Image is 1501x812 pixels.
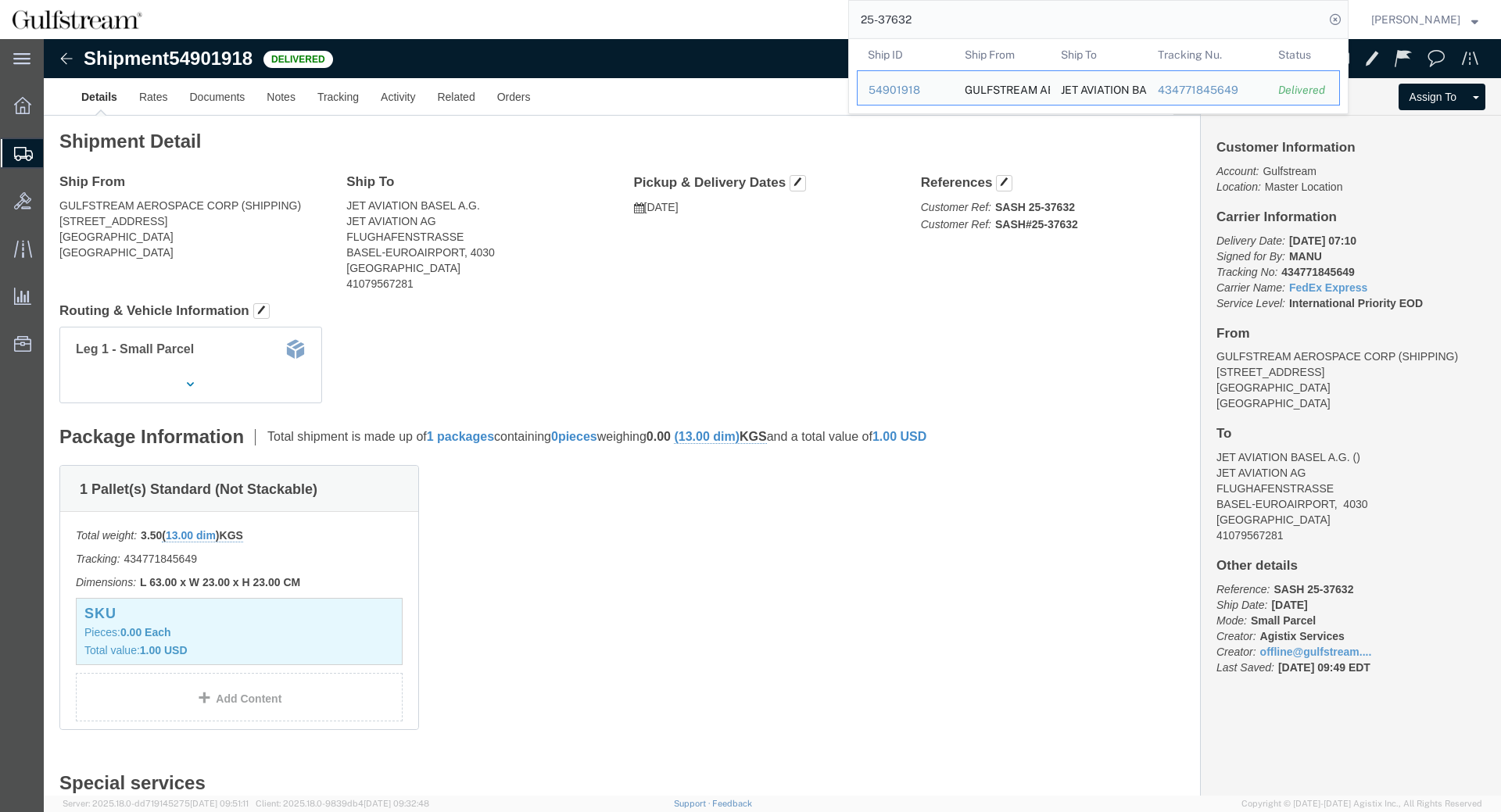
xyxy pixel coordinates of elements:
[1371,11,1460,28] span: Jene Middleton
[849,1,1324,38] input: Search for shipment number, reference number
[954,39,1051,70] th: Ship From
[190,799,249,808] span: [DATE] 09:51:11
[712,799,752,808] a: Feedback
[1158,82,1257,98] div: 434771845649
[1267,39,1340,70] th: Status
[857,39,1348,113] table: Search Results
[1278,82,1328,98] div: Delivered
[44,39,1501,796] iframe: FS Legacy Container
[11,8,143,31] img: logo
[1147,39,1268,70] th: Tracking Nu.
[1061,71,1136,105] div: JET AVIATION BASEL A.G.
[1370,10,1479,29] button: [PERSON_NAME]
[674,799,713,808] a: Support
[857,39,954,70] th: Ship ID
[869,82,943,98] div: 54901918
[256,799,429,808] span: Client: 2025.18.0-9839db4
[364,799,429,808] span: [DATE] 09:32:48
[1050,39,1147,70] th: Ship To
[63,799,249,808] span: Server: 2025.18.0-dd719145275
[1241,797,1482,810] span: Copyright © [DATE]-[DATE] Agistix Inc., All Rights Reserved
[965,71,1040,105] div: GULFSTREAM AEROSPACE CORP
